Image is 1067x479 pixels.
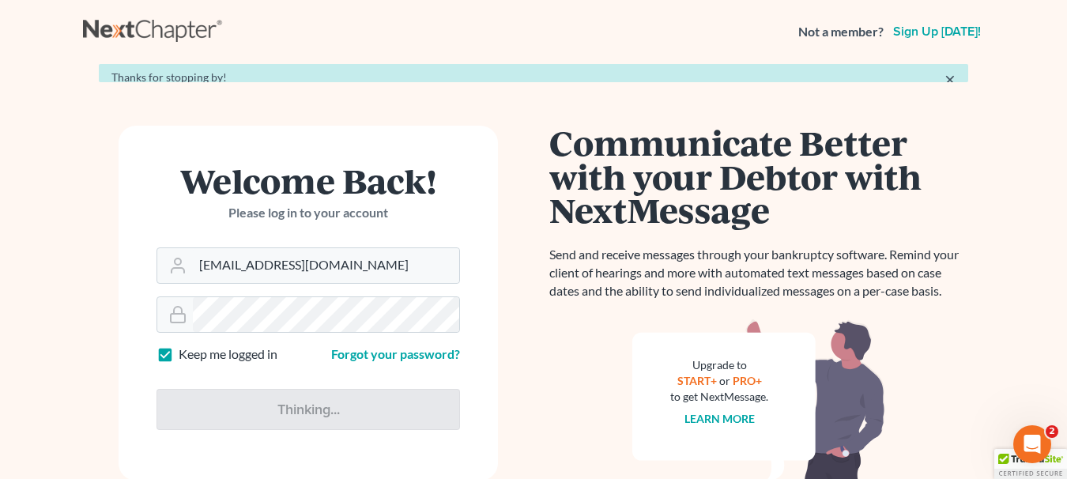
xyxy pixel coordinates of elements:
a: Forgot your password? [331,346,460,361]
div: Thanks for stopping by! [111,70,956,85]
h1: Welcome Back! [156,164,460,198]
strong: Not a member? [798,23,884,41]
a: Learn more [684,412,755,425]
a: START+ [677,374,717,387]
a: PRO+ [733,374,762,387]
label: Keep me logged in [179,345,277,364]
input: Email Address [193,248,459,283]
span: 2 [1046,425,1058,438]
div: TrustedSite Certified [994,449,1067,479]
iframe: Intercom live chat [1013,425,1051,463]
span: or [719,374,730,387]
a: × [944,70,956,89]
div: to get NextMessage. [670,389,768,405]
input: Thinking... [156,389,460,430]
a: Sign up [DATE]! [890,25,984,38]
p: Send and receive messages through your bankruptcy software. Remind your client of hearings and mo... [549,246,968,300]
p: Please log in to your account [156,204,460,222]
h1: Communicate Better with your Debtor with NextMessage [549,126,968,227]
div: Upgrade to [670,357,768,373]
